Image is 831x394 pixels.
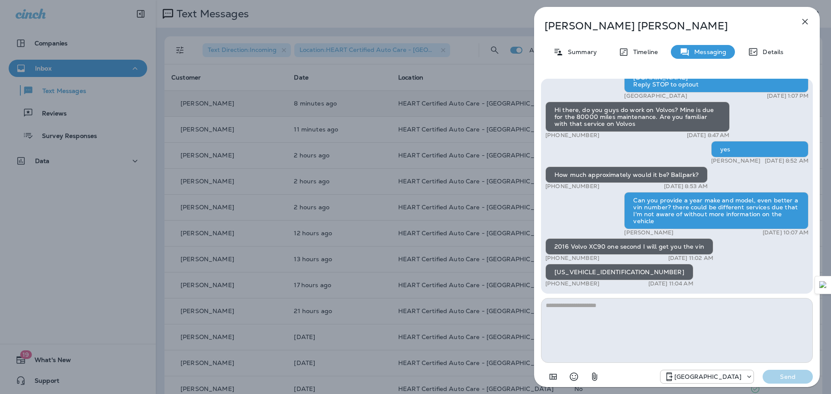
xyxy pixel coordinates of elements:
p: [DATE] 11:04 AM [648,280,693,287]
p: [DATE] 8:52 AM [765,157,808,164]
button: Select an emoji [565,368,583,385]
p: [GEOGRAPHIC_DATA] [674,373,741,380]
p: Timeline [629,48,658,55]
p: [DATE] 10:07 AM [763,229,808,236]
div: 2016 Volvo XC90 one second I will get you the vin [545,238,713,255]
img: Detect Auto [819,281,827,289]
p: [PERSON_NAME] [PERSON_NAME] [544,20,781,32]
p: [PERSON_NAME] [624,229,673,236]
div: yes [711,141,808,157]
p: [PHONE_NUMBER] [545,132,599,139]
p: Summary [564,48,597,55]
p: Messaging [690,48,726,55]
div: How much approximately would it be? Ballpark? [545,167,708,183]
p: [DATE] 1:07 PM [767,93,808,99]
div: [US_VEHICLE_IDENTIFICATION_NUMBER] [545,264,693,280]
p: [DATE] 11:02 AM [668,255,713,262]
p: [PHONE_NUMBER] [545,255,599,262]
p: [DATE] 8:47 AM [687,132,730,139]
p: [PHONE_NUMBER] [545,280,599,287]
p: [GEOGRAPHIC_DATA] [624,93,687,99]
p: [DATE] 8:53 AM [664,183,708,190]
p: [PERSON_NAME] [711,157,760,164]
p: Details [758,48,783,55]
p: [PHONE_NUMBER] [545,183,599,190]
div: Can you provide a year make and model, even better a vin number? there could be different service... [624,192,808,229]
div: Hi there, do you guys do work on Volvos? Mine is due for the 80000 miles maintenance. Are you fam... [545,102,730,132]
button: Add in a premade template [544,368,562,385]
div: +1 (847) 262-3704 [660,372,754,382]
